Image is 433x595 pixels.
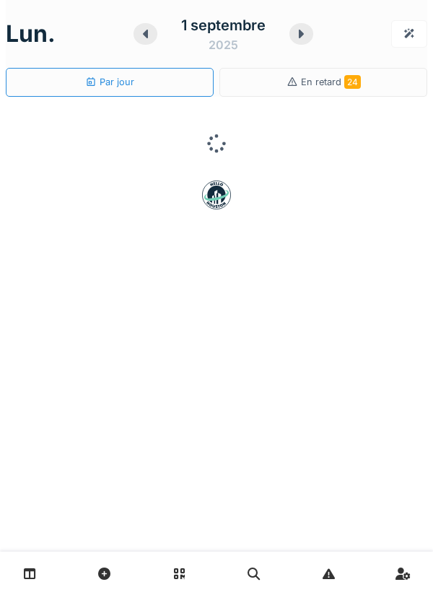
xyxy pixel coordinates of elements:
h1: lun. [6,20,56,48]
div: 1 septembre [181,14,266,36]
span: 24 [344,75,361,89]
img: badge-BVDL4wpA.svg [202,181,231,209]
div: 2025 [209,36,238,53]
span: En retard [301,77,361,87]
div: Par jour [85,75,134,89]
